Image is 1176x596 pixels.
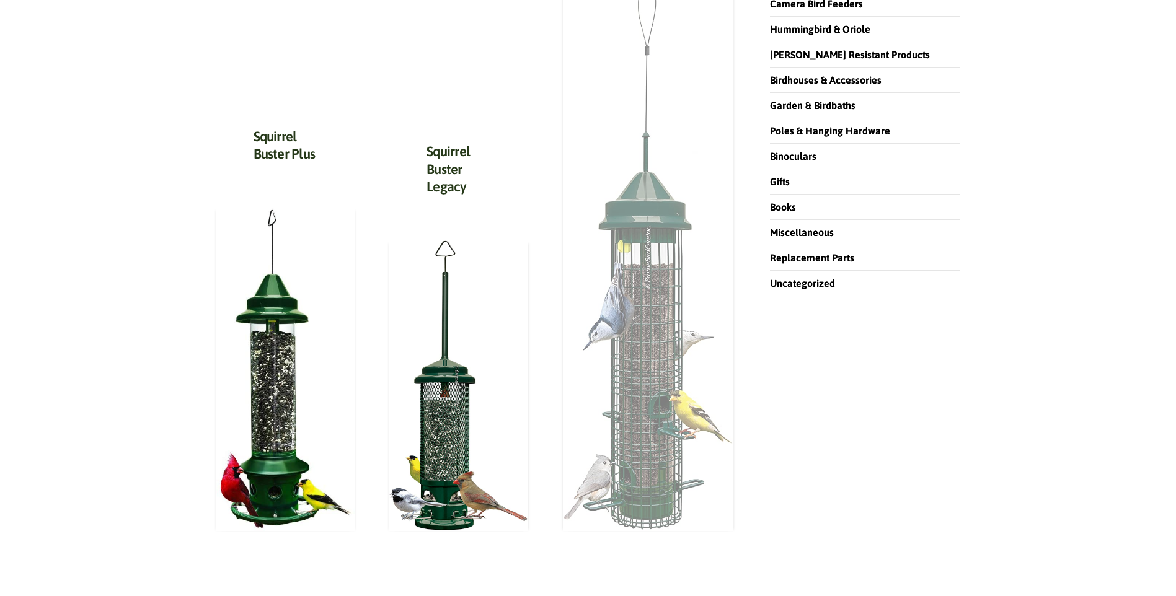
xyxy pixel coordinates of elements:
[770,125,890,136] a: Poles & Hanging Hardware
[770,227,834,238] a: Miscellaneous
[770,151,816,162] a: Binoculars
[770,49,930,60] a: [PERSON_NAME] Resistant Products
[254,128,316,162] a: Squirrel Buster Plus
[770,201,796,213] a: Books
[770,100,855,111] a: Garden & Birdbaths
[770,278,835,289] a: Uncategorized
[770,74,882,85] a: Birdhouses & Accessories
[427,143,470,195] a: Squirrel Buster Legacy
[770,24,870,35] a: Hummingbird & Oriole
[770,176,790,187] a: Gifts
[770,252,854,263] a: Replacement Parts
